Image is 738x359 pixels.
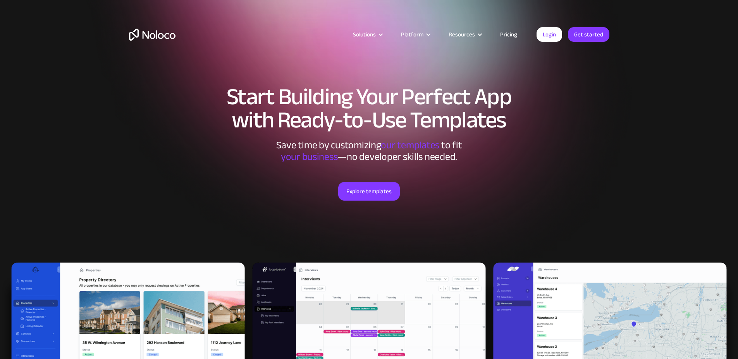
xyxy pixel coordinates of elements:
[129,29,175,41] a: home
[381,136,439,155] span: our templates
[490,29,527,40] a: Pricing
[353,29,376,40] div: Solutions
[253,139,485,163] div: Save time by customizing to fit ‍ —no developer skills needed.
[537,27,562,42] a: Login
[338,182,400,201] a: Explore templates
[343,29,391,40] div: Solutions
[401,29,423,40] div: Platform
[129,85,609,132] h1: Start Building Your Perfect App with Ready-to-Use Templates
[439,29,490,40] div: Resources
[391,29,439,40] div: Platform
[281,147,338,166] span: your business
[449,29,475,40] div: Resources
[568,27,609,42] a: Get started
